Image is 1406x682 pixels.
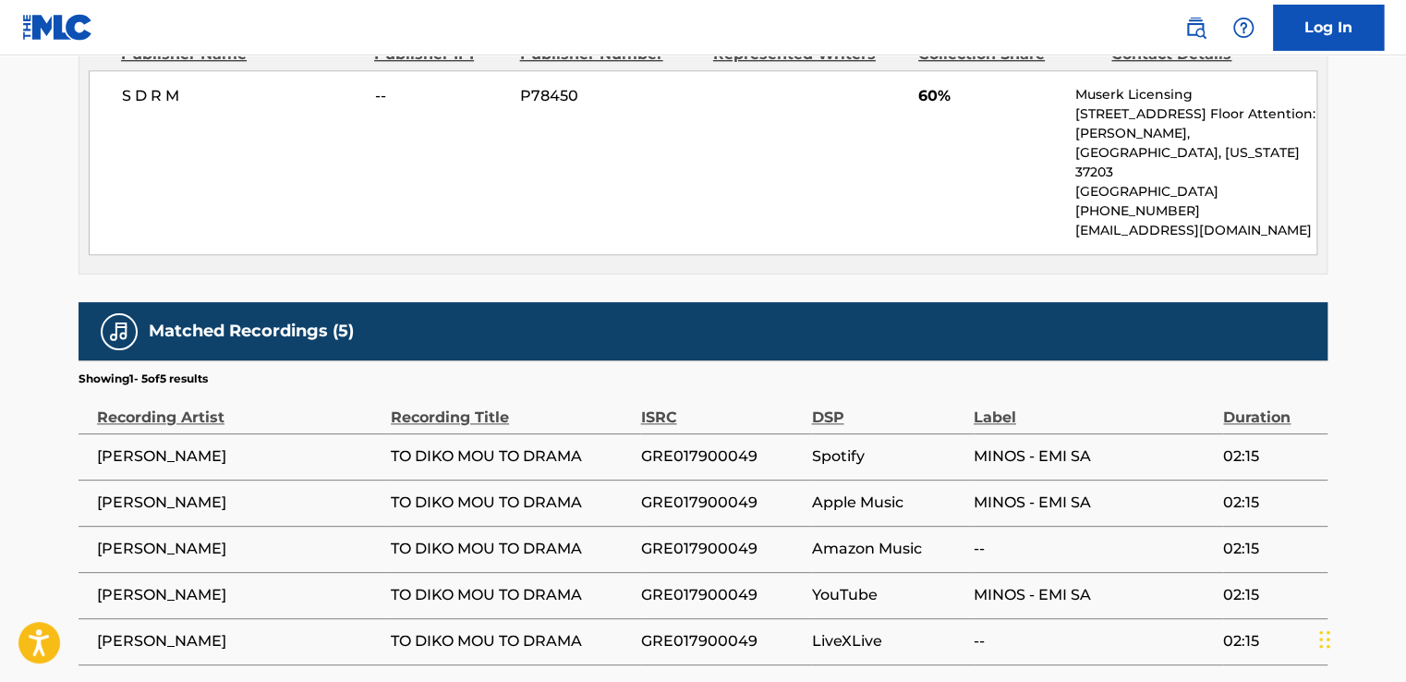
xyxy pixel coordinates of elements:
[1075,104,1316,143] p: [STREET_ADDRESS] Floor Attention: [PERSON_NAME],
[97,584,382,606] span: [PERSON_NAME]
[1319,612,1330,667] div: Μεταφορά
[97,538,382,560] span: [PERSON_NAME]
[1075,182,1316,201] p: [GEOGRAPHIC_DATA]
[97,492,382,514] span: [PERSON_NAME]
[1177,9,1214,46] a: Public Search
[811,492,964,514] span: Apple Music
[640,630,802,652] span: GRE017900049
[1223,630,1318,652] span: 02:15
[122,85,361,107] span: S D R M
[391,584,631,606] span: TO DIKO MOU TO DRAMA
[79,371,208,387] p: Showing 1 - 5 of 5 results
[1273,5,1384,51] a: Log In
[108,321,130,343] img: Matched Recordings
[811,445,964,468] span: Spotify
[1225,9,1262,46] div: Help
[974,492,1214,514] span: MINOS - EMI SA
[97,630,382,652] span: [PERSON_NAME]
[22,14,93,41] img: MLC Logo
[640,584,802,606] span: GRE017900049
[811,630,964,652] span: LiveXLive
[1232,17,1254,39] img: help
[811,584,964,606] span: YouTube
[97,387,382,429] div: Recording Artist
[974,445,1214,468] span: MINOS - EMI SA
[1314,593,1406,682] iframe: Chat Widget
[375,85,506,107] span: --
[1184,17,1206,39] img: search
[1314,593,1406,682] div: Widget συνομιλίας
[1223,584,1318,606] span: 02:15
[640,538,802,560] span: GRE017900049
[640,492,802,514] span: GRE017900049
[1075,201,1316,221] p: [PHONE_NUMBER]
[1223,538,1318,560] span: 02:15
[974,630,1214,652] span: --
[640,445,802,468] span: GRE017900049
[1075,143,1316,182] p: [GEOGRAPHIC_DATA], [US_STATE] 37203
[520,85,699,107] span: P78450
[918,85,1061,107] span: 60%
[1223,387,1318,429] div: Duration
[811,387,964,429] div: DSP
[1075,85,1316,104] p: Muserk Licensing
[811,538,964,560] span: Amazon Music
[391,630,631,652] span: TO DIKO MOU TO DRAMA
[974,538,1214,560] span: --
[391,492,631,514] span: TO DIKO MOU TO DRAMA
[391,445,631,468] span: TO DIKO MOU TO DRAMA
[391,387,631,429] div: Recording Title
[391,538,631,560] span: TO DIKO MOU TO DRAMA
[97,445,382,468] span: [PERSON_NAME]
[1223,492,1318,514] span: 02:15
[640,387,802,429] div: ISRC
[974,387,1214,429] div: Label
[1075,221,1316,240] p: [EMAIL_ADDRESS][DOMAIN_NAME]
[149,321,354,342] h5: Matched Recordings (5)
[1223,445,1318,468] span: 02:15
[974,584,1214,606] span: MINOS - EMI SA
